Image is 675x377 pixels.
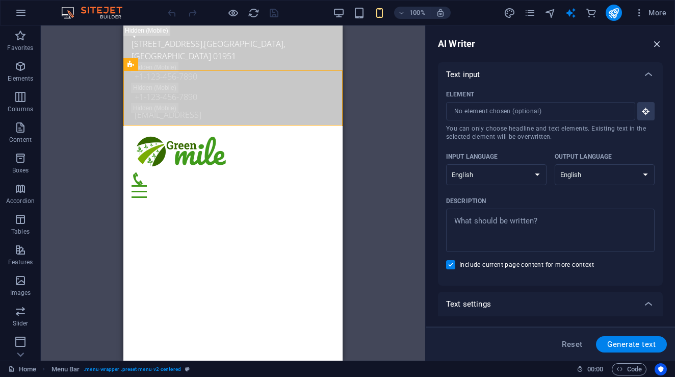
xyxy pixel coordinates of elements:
select: Output language [555,164,655,185]
button: Usercentrics [655,363,667,375]
a: Click to cancel selection. Double-click to open Pages [8,363,36,375]
span: . menu-wrapper .preset-menu-v2-centered [84,363,181,375]
span: Click to select. Double-click to edit [51,363,80,375]
i: This element is a customizable preset [185,366,190,372]
h6: AI Writer [438,38,475,50]
span: Generate text [607,340,656,348]
p: Columns [8,105,33,113]
span: : [594,365,596,373]
i: Pages (Ctrl+Alt+S) [524,7,536,19]
p: Favorites [7,44,33,52]
div: Text settings [438,292,663,316]
textarea: Description [451,214,650,247]
i: Publish [608,7,619,19]
p: Text settings [446,299,491,309]
p: Element [446,90,474,98]
button: navigator [544,7,557,19]
p: Output language [555,153,612,161]
div: Text input [438,62,663,87]
button: 100% [394,7,430,19]
input: ElementYou can only choose headline and text elements. Existing text in the selected element will... [446,102,628,120]
button: pages [524,7,536,19]
button: ElementYou can only choose headline and text elements. Existing text in the selected element will... [637,102,655,120]
span: You can only choose headline and text elements. Existing text in the selected element will be ove... [446,124,655,141]
i: On resize automatically adjust zoom level to fit chosen device. [436,8,445,17]
nav: breadcrumb [51,363,190,375]
button: reload [247,7,259,19]
button: Click here to leave preview mode and continue editing [227,7,239,19]
p: Slider [13,319,29,328]
img: Editor Logo [59,7,135,19]
button: commerce [585,7,598,19]
i: Design (Ctrl+Alt+Y) [504,7,515,19]
button: More [630,5,670,21]
button: text_generator [565,7,577,19]
span: More [634,8,666,18]
p: Content [9,136,32,144]
p: Tables [11,228,30,236]
span: Include current page content for more context [459,261,594,269]
p: Boxes [12,166,29,174]
i: Navigator [544,7,556,19]
span: Code [616,363,642,375]
i: AI Writer [565,7,577,19]
button: Generate text [596,336,667,353]
div: Text input [438,87,663,286]
button: Code [612,363,646,375]
p: Images [10,289,31,297]
button: Reset [556,336,588,353]
select: Input language [446,164,547,185]
button: design [504,7,516,19]
h6: 100% [409,7,426,19]
p: Features [8,258,33,266]
h6: Session time [577,363,604,375]
span: 00 00 [587,363,603,375]
p: Input language [446,153,498,161]
p: Elements [8,74,34,83]
p: Accordion [6,197,35,205]
i: Commerce [585,7,597,19]
p: Description [446,197,486,205]
span: Reset [562,340,582,348]
button: publish [606,5,622,21]
p: Text input [446,69,480,80]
